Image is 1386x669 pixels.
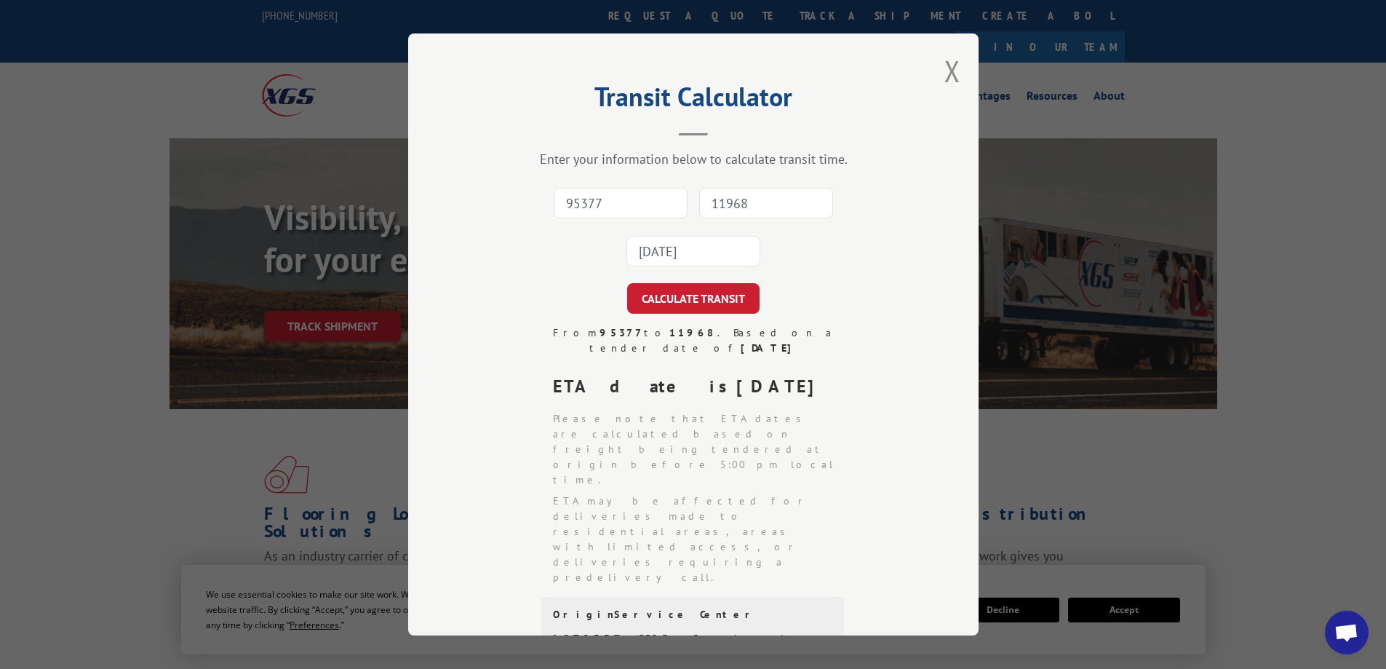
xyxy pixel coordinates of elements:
[553,633,676,669] div: [STREET_ADDRESS][PERSON_NAME]
[481,151,906,167] div: Enter your information below to calculate transit time.
[553,609,832,621] div: Origin Service Center
[693,633,832,645] div: Service days:
[541,325,845,356] div: From to . Based on a tender date of
[626,236,760,266] input: Tender Date
[1325,611,1369,654] a: Open chat
[481,87,906,114] h2: Transit Calculator
[553,494,845,585] li: ETA may be affected for deliveries made to residential areas, areas with limited access, or deliv...
[600,326,644,339] strong: 95377
[553,411,845,488] li: Please note that ETA dates are calculated based on freight being tendered at origin before 5:00 p...
[554,188,688,218] input: Origin Zip
[553,373,845,400] div: ETA date is
[699,188,833,218] input: Dest. Zip
[740,341,797,355] strong: [DATE]
[944,52,960,90] button: Close modal
[669,326,717,339] strong: 11968
[736,375,827,397] strong: [DATE]
[627,283,760,314] button: CALCULATE TRANSIT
